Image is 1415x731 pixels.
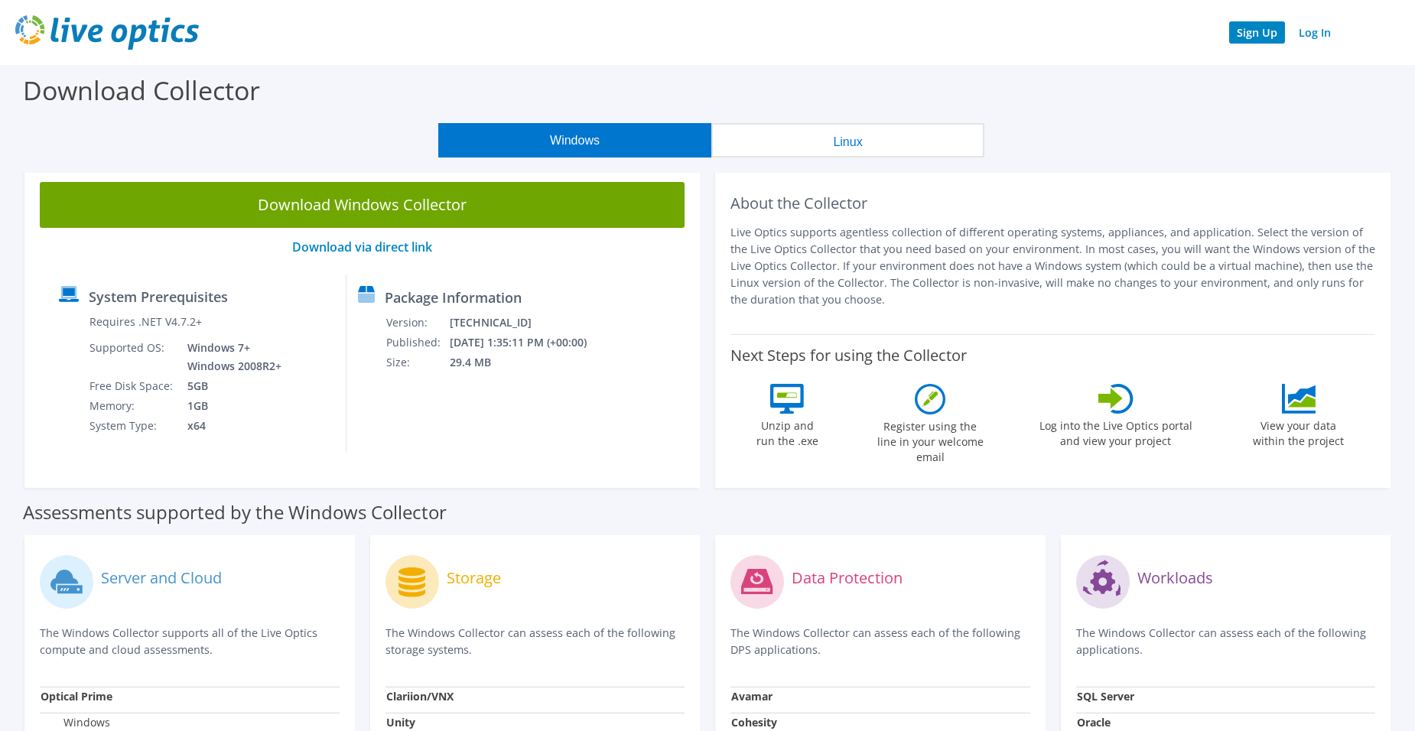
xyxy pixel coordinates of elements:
label: Windows [41,715,110,730]
label: Storage [447,570,501,586]
label: Requires .NET V4.7.2+ [89,314,202,330]
label: Register using the line in your welcome email [873,414,987,465]
td: [TECHNICAL_ID] [449,313,607,333]
td: Memory: [89,396,176,416]
td: System Type: [89,416,176,436]
strong: SQL Server [1077,689,1134,703]
a: Download via direct link [292,239,432,255]
strong: Optical Prime [41,689,112,703]
img: live_optics_svg.svg [15,15,199,50]
button: Windows [438,123,711,158]
strong: Oracle [1077,715,1111,729]
td: 29.4 MB [449,353,607,372]
h2: About the Collector [730,194,1375,213]
td: Published: [385,333,449,353]
strong: Clariion/VNX [386,689,454,703]
p: The Windows Collector can assess each of the following DPS applications. [730,625,1030,658]
td: 1GB [176,396,285,416]
label: Package Information [385,290,522,305]
strong: Avamar [731,689,773,703]
label: Server and Cloud [101,570,222,586]
label: Next Steps for using the Collector [730,346,967,365]
label: View your data within the project [1244,414,1354,449]
p: The Windows Collector can assess each of the following storage systems. [385,625,685,658]
label: Workloads [1137,570,1213,586]
p: The Windows Collector can assess each of the following applications. [1076,625,1376,658]
strong: Unity [386,715,415,729]
td: x64 [176,416,285,436]
label: Download Collector [23,73,260,108]
a: Sign Up [1229,21,1285,44]
td: Version: [385,313,449,333]
td: [DATE] 1:35:11 PM (+00:00) [449,333,607,353]
td: Size: [385,353,449,372]
label: System Prerequisites [89,289,228,304]
td: Windows 7+ Windows 2008R2+ [176,338,285,376]
p: The Windows Collector supports all of the Live Optics compute and cloud assessments. [40,625,340,658]
td: Free Disk Space: [89,376,176,396]
strong: Cohesity [731,715,777,729]
a: Log In [1291,21,1339,44]
label: Log into the Live Optics portal and view your project [1039,414,1193,449]
td: 5GB [176,376,285,396]
label: Data Protection [792,570,903,586]
label: Assessments supported by the Windows Collector [23,505,447,520]
td: Supported OS: [89,338,176,376]
p: Live Optics supports agentless collection of different operating systems, appliances, and applica... [730,224,1375,308]
button: Linux [711,123,984,158]
label: Unzip and run the .exe [752,414,822,449]
a: Download Windows Collector [40,182,685,228]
